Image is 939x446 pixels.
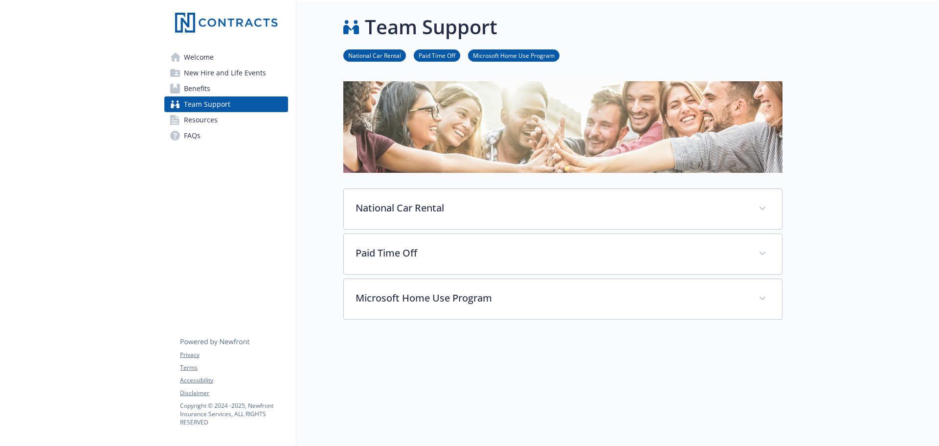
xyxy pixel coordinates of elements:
a: Paid Time Off [414,50,460,60]
a: Team Support [164,96,288,112]
p: National Car Rental [356,201,747,215]
span: FAQs [184,128,201,143]
span: New Hire and Life Events [184,65,266,81]
a: Benefits [164,81,288,96]
a: Resources [164,112,288,128]
a: Welcome [164,49,288,65]
a: New Hire and Life Events [164,65,288,81]
a: Terms [180,363,288,372]
a: Privacy [180,351,288,359]
span: Welcome [184,49,214,65]
a: FAQs [164,128,288,143]
p: Copyright © 2024 - 2025 , Newfront Insurance Services, ALL RIGHTS RESERVED [180,401,288,426]
img: team support page banner [343,81,782,173]
a: National Car Rental [343,50,406,60]
p: Paid Time Off [356,246,747,260]
a: Accessibility [180,376,288,385]
div: National Car Rental [344,189,782,229]
h1: Team Support [365,12,497,42]
div: Microsoft Home Use Program [344,279,782,319]
div: Paid Time Off [344,234,782,274]
span: Resources [184,112,218,128]
span: Benefits [184,81,210,96]
p: Microsoft Home Use Program [356,291,747,305]
a: Microsoft Home Use Program [468,50,559,60]
span: Team Support [184,96,230,112]
a: Disclaimer [180,389,288,398]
